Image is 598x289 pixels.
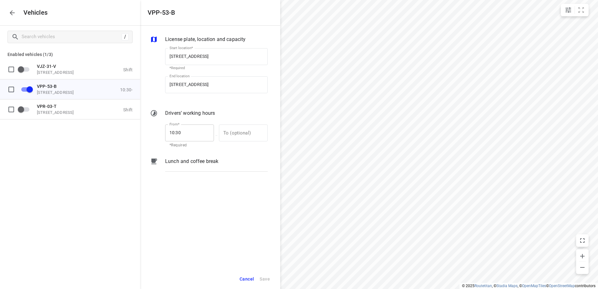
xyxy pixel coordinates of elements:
[37,70,99,75] p: [STREET_ADDRESS]
[562,4,575,16] button: Map settings
[549,284,575,288] a: OpenStreetMap
[150,36,268,44] div: License plate, location and capacity
[462,284,595,288] li: © 2025 , © , © © contributors
[37,63,56,68] span: VJZ-31-V
[37,110,99,115] p: [STREET_ADDRESS]
[561,4,589,16] div: small contained button group
[150,158,268,176] div: Lunch and coffee break
[18,103,33,115] span: Enable
[214,133,219,138] p: —
[474,284,492,288] a: Routetitan
[123,107,133,112] p: Shift
[37,90,99,95] p: [STREET_ADDRESS]
[18,83,33,95] span: Disable
[150,109,268,118] div: Drivers’ working hours
[165,36,246,43] p: License plate, location and capacity
[148,9,175,16] h5: VPP-53-B
[18,9,48,16] p: Vehicles
[170,142,210,149] p: *Required
[18,63,33,75] span: Enable
[165,109,215,117] p: Drivers’ working hours
[240,275,254,283] span: Cancel
[496,284,518,288] a: Stadia Maps
[123,67,133,72] p: Shift
[522,284,546,288] a: OpenMapTiles
[37,84,57,89] span: VPP-53-B
[170,66,263,70] p: *Required
[120,87,133,92] p: 10:30-
[22,32,122,42] input: Search vehicles
[122,33,129,40] div: /
[237,273,257,286] button: Cancel
[37,104,57,109] span: VPR-03-T
[165,158,218,165] p: Lunch and coffee break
